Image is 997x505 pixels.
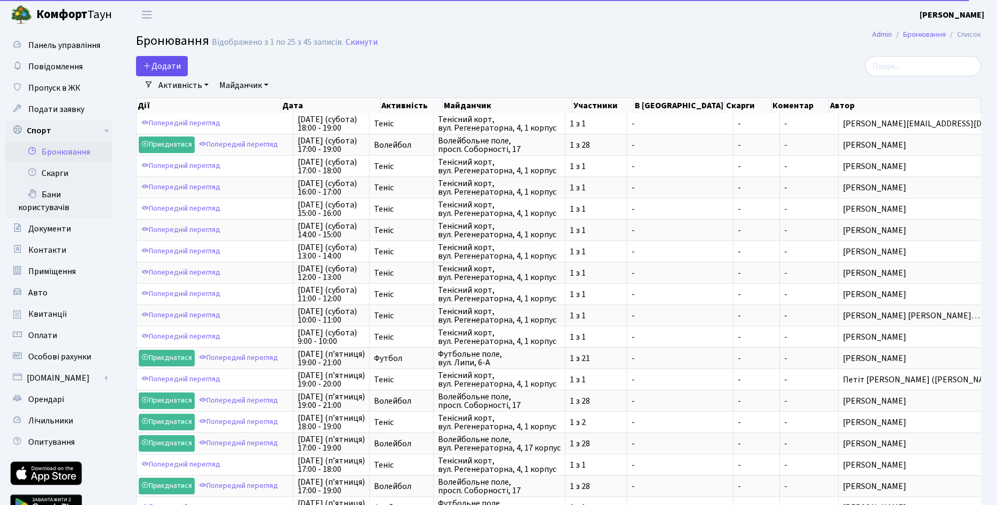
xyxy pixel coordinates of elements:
[438,435,561,452] span: Волейбольне поле, вул. Регенераторна, 4, 17 корпус
[738,333,775,341] span: -
[738,354,775,363] span: -
[374,461,429,469] span: Теніс
[738,269,775,277] span: -
[784,288,787,300] span: -
[438,158,561,175] span: Тенісний корт, вул. Регенераторна, 4, 1 корпус
[632,119,729,128] span: -
[298,115,365,132] span: [DATE] (субота) 18:00 - 19:00
[738,418,775,427] span: -
[438,201,561,218] span: Тенісний корт, вул. Регенераторна, 4, 1 корпус
[632,397,729,405] span: -
[738,482,775,491] span: -
[28,330,57,341] span: Оплати
[784,395,787,407] span: -
[784,331,787,343] span: -
[298,179,365,196] span: [DATE] (субота) 16:00 - 17:00
[946,29,981,41] li: Список
[570,119,623,128] span: 1 з 1
[139,179,223,196] a: Попередній перегляд
[298,158,365,175] span: [DATE] (субота) 17:00 - 18:00
[154,76,213,94] a: Активність
[438,414,561,431] span: Тенісний корт, вул. Регенераторна, 4, 1 корпус
[374,375,429,384] span: Теніс
[570,311,623,320] span: 1 з 1
[570,461,623,469] span: 1 з 1
[725,98,771,113] th: Скарги
[784,225,787,236] span: -
[298,371,365,388] span: [DATE] (п’ятниця) 19:00 - 20:00
[212,37,344,47] div: Відображено з 1 по 25 з 45 записів.
[570,247,623,256] span: 1 з 1
[570,205,623,213] span: 1 з 1
[374,183,429,192] span: Теніс
[298,286,365,303] span: [DATE] (субота) 11:00 - 12:00
[784,267,787,279] span: -
[438,179,561,196] span: Тенісний корт, вул. Регенераторна, 4, 1 корпус
[438,115,561,132] span: Тенісний корт, вул. Регенераторна, 4, 1 корпус
[570,375,623,384] span: 1 з 1
[136,31,209,50] span: Бронювання
[632,375,729,384] span: -
[5,239,112,261] a: Контакти
[632,354,729,363] span: -
[438,264,561,282] span: Тенісний корт, вул. Регенераторна, 4, 1 корпус
[196,435,281,452] a: Попередній перегляд
[570,141,623,149] span: 1 з 28
[298,435,365,452] span: [DATE] (п’ятниця) 17:00 - 19:00
[632,205,729,213] span: -
[738,162,775,171] span: -
[5,184,112,218] a: Бани користувачів
[632,183,729,192] span: -
[5,77,112,99] a: Пропуск в ЖК
[784,438,787,450] span: -
[374,482,429,491] span: Волейбол
[196,478,281,494] a: Попередній перегляд
[920,9,984,21] a: [PERSON_NAME]
[298,414,365,431] span: [DATE] (п’ятниця) 18:00 - 19:00
[570,162,623,171] span: 1 з 1
[374,397,429,405] span: Волейбол
[374,119,429,128] span: Теніс
[139,201,223,217] a: Попередній перегляд
[28,351,91,363] span: Особові рахунки
[136,56,188,76] button: Додати
[196,350,281,366] a: Попередній перегляд
[784,352,787,364] span: -
[28,61,83,73] span: Повідомлення
[5,35,112,56] a: Панель управління
[374,162,429,171] span: Теніс
[374,333,429,341] span: Теніс
[298,392,365,410] span: [DATE] (п’ятниця) 19:00 - 21:00
[139,158,223,174] a: Попередній перегляд
[5,431,112,453] a: Опитування
[374,226,429,235] span: Теніс
[438,222,561,239] span: Тенісний корт, вул. Регенераторна, 4, 1 корпус
[139,328,223,345] a: Попередній перегляд
[784,118,787,130] span: -
[570,226,623,235] span: 1 з 1
[11,4,32,26] img: logo.png
[196,137,281,153] a: Попередній перегляд
[139,350,195,366] a: Приєднатися
[374,354,429,363] span: Футбол
[784,310,787,322] span: -
[298,264,365,282] span: [DATE] (субота) 12:00 - 13:00
[570,290,623,299] span: 1 з 1
[632,439,729,448] span: -
[784,139,787,151] span: -
[5,410,112,431] a: Лічильники
[570,183,623,192] span: 1 з 1
[5,389,112,410] a: Орендарі
[632,461,729,469] span: -
[374,290,429,299] span: Теніс
[570,354,623,363] span: 1 з 21
[856,23,997,46] nav: breadcrumb
[5,218,112,239] a: Документи
[28,266,76,277] span: Приміщення
[139,307,223,324] a: Попередній перегляд
[438,392,561,410] span: Волейбольне поле, просп. Соборності, 17
[784,182,787,194] span: -
[5,56,112,77] a: Повідомлення
[438,350,561,367] span: Футбольне поле, вул. Липи, 6-А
